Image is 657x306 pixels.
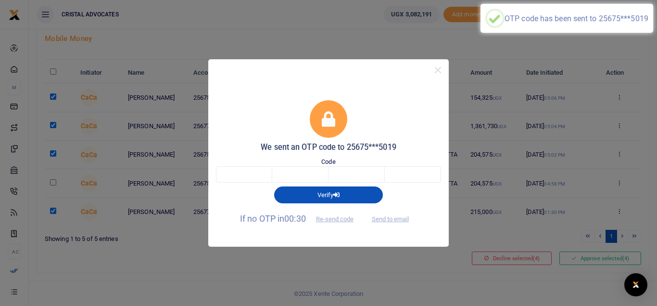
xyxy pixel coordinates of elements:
[284,213,306,224] span: 00:30
[274,186,383,203] button: Verify
[240,213,362,224] span: If no OTP in
[624,273,647,296] div: Open Intercom Messenger
[216,143,441,152] h5: We sent an OTP code to 25675***5019
[321,157,335,167] label: Code
[505,14,648,23] div: OTP code has been sent to 25675***5019
[431,63,445,77] button: Close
